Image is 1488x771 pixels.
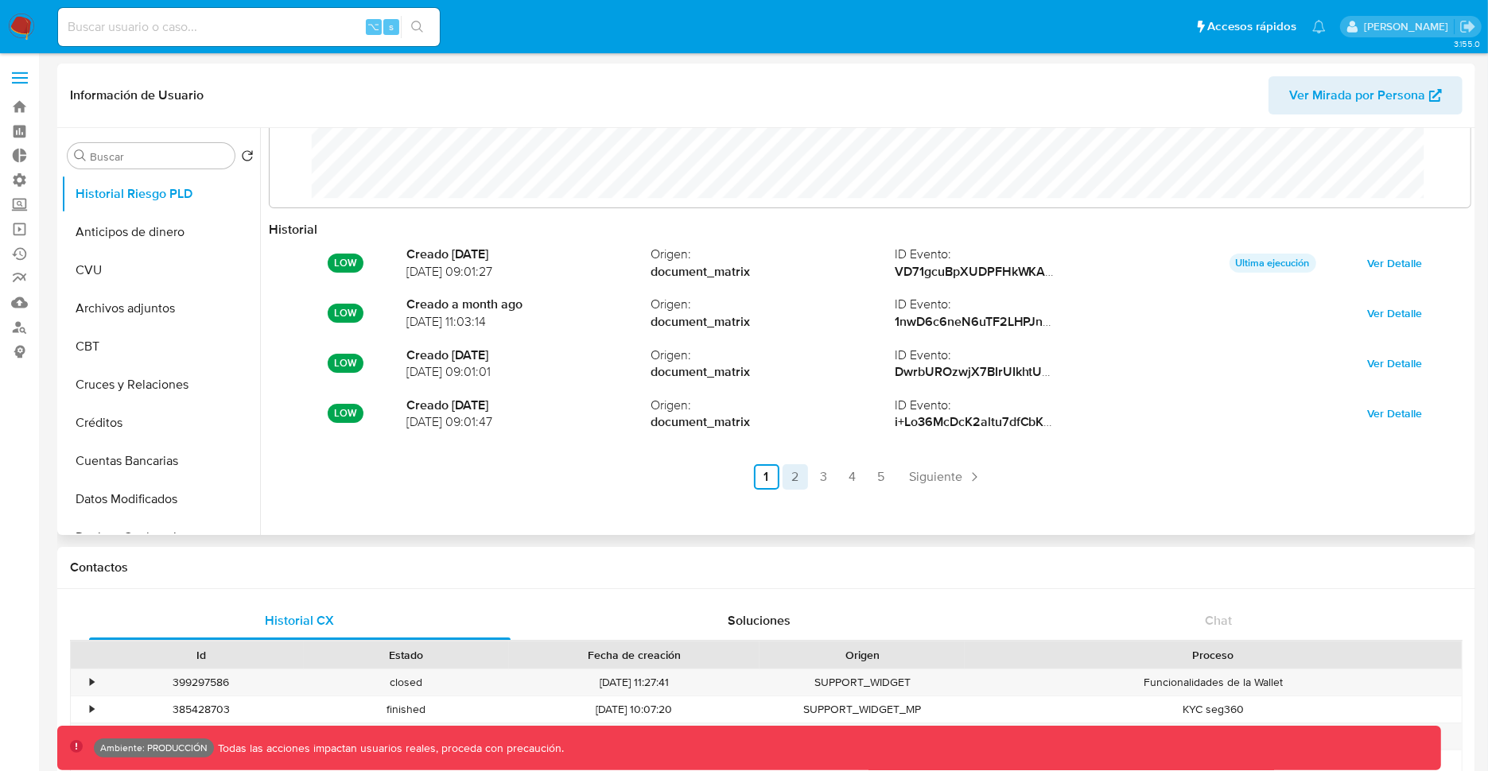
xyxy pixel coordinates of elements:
[406,347,651,364] strong: Creado [DATE]
[895,246,1139,263] span: ID Evento :
[406,296,651,313] strong: Creado a month ago
[90,149,228,164] input: Buscar
[895,397,1139,414] span: ID Evento :
[965,696,1462,723] div: KYC seg360
[406,363,651,381] span: [DATE] 09:01:01
[406,397,651,414] strong: Creado [DATE]
[315,647,498,663] div: Estado
[70,87,204,103] h1: Información de Usuario
[389,19,394,34] span: s
[760,696,965,723] div: SUPPORT_WIDGET_MP
[99,669,304,695] div: 399297586
[328,304,363,323] p: LOW
[1356,250,1433,276] button: Ver Detalle
[1206,611,1233,630] span: Chat
[265,611,334,630] span: Historial CX
[1367,402,1422,424] span: Ver Detalle
[58,17,440,37] input: Buscar usuario o caso...
[1367,302,1422,324] span: Ver Detalle
[406,246,651,263] strong: Creado [DATE]
[651,263,895,281] strong: document_matrix
[304,696,509,723] div: finished
[1312,20,1326,33] a: Notificaciones
[110,647,293,663] div: Id
[976,647,1451,663] div: Proceso
[868,464,894,490] a: Ir a la página 5
[651,413,895,431] strong: document_matrix
[965,723,1462,750] div: Incompleto - XD
[269,464,1471,490] nav: Paginación
[509,723,760,750] div: [DATE] 12:08:25
[1268,76,1463,114] button: Ver Mirada por Persona
[74,149,87,162] button: Buscar
[1356,351,1433,376] button: Ver Detalle
[406,313,651,331] span: [DATE] 11:03:14
[895,296,1139,313] span: ID Evento :
[61,327,260,366] button: CBT
[754,464,779,490] a: Ir a la página 1
[367,19,379,34] span: ⌥
[304,723,509,750] div: closed
[728,611,791,630] span: Soluciones
[651,296,895,313] span: Origen :
[811,464,837,490] a: Ir a la página 3
[651,246,895,263] span: Origen :
[1459,18,1476,35] a: Salir
[1364,19,1454,34] p: david.garay@mercadolibre.com.co
[406,413,651,431] span: [DATE] 09:01:47
[61,480,260,518] button: Datos Modificados
[61,442,260,480] button: Cuentas Bancarias
[1207,18,1296,35] span: Accesos rápidos
[520,647,748,663] div: Fecha de creación
[406,263,651,281] span: [DATE] 09:01:27
[1230,254,1316,273] p: Ultima ejecución
[910,471,963,483] span: Siguiente
[509,669,760,695] div: [DATE] 11:27:41
[61,518,260,556] button: Devices Geolocation
[651,397,895,414] span: Origen :
[328,254,363,273] p: LOW
[61,251,260,289] button: CVU
[1356,300,1433,326] button: Ver Detalle
[651,313,895,331] strong: document_matrix
[90,702,94,717] div: •
[903,464,989,490] a: Siguiente
[100,745,208,751] p: Ambiente: PRODUCCIÓN
[651,363,895,381] strong: document_matrix
[760,669,965,695] div: SUPPORT_WIDGET
[61,213,260,251] button: Anticipos de dinero
[328,354,363,373] p: LOW
[895,347,1139,364] span: ID Evento :
[509,696,760,723] div: [DATE] 10:07:20
[90,675,94,690] div: •
[1367,352,1422,374] span: Ver Detalle
[771,647,954,663] div: Origen
[61,404,260,442] button: Créditos
[269,220,317,238] strong: Historial
[61,366,260,404] button: Cruces y Relaciones
[61,175,260,213] button: Historial Riesgo PLD
[1289,76,1425,114] span: Ver Mirada por Persona
[70,560,1463,575] h1: Contactos
[1367,252,1422,274] span: Ver Detalle
[1356,401,1433,426] button: Ver Detalle
[61,289,260,327] button: Archivos adjuntos
[760,723,965,750] div: Site ODR
[783,464,808,490] a: Ir a la página 2
[241,149,254,167] button: Volver al orden por defecto
[965,669,1462,695] div: Funcionalidades de la Wallet
[401,16,433,38] button: search-icon
[651,347,895,364] span: Origen :
[99,723,304,750] div: 357472161
[304,669,509,695] div: closed
[840,464,865,490] a: Ir a la página 4
[328,404,363,423] p: LOW
[99,696,304,723] div: 385428703
[214,741,564,756] p: Todas las acciones impactan usuarios reales, proceda con precaución.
